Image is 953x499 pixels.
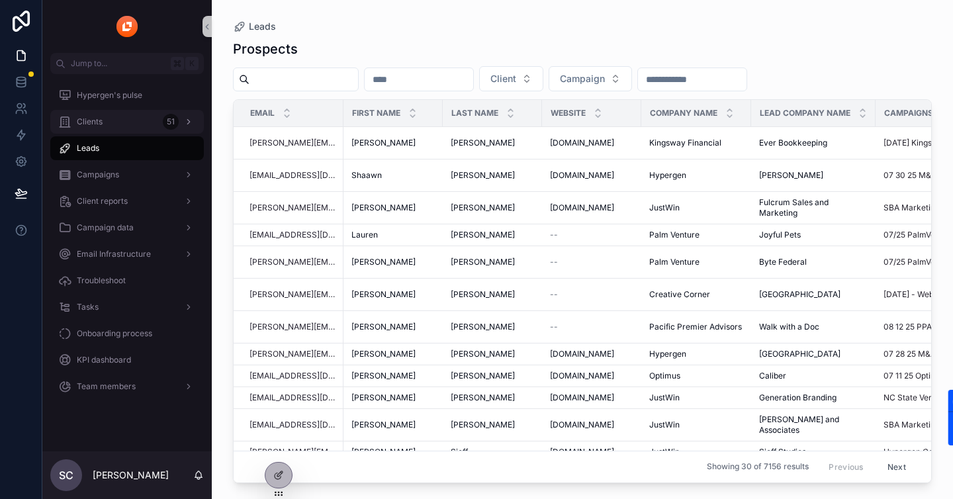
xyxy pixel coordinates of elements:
[77,381,136,392] span: Team members
[50,322,204,345] a: Onboarding process
[649,257,700,267] span: Palm Venture
[250,447,336,457] a: [PERSON_NAME][EMAIL_ADDRESS][DOMAIN_NAME]
[759,257,807,267] span: Byte Federal
[550,447,633,457] a: [DOMAIN_NAME]
[250,138,336,148] a: [PERSON_NAME][EMAIL_ADDRESS][DOMAIN_NAME]
[351,322,416,332] span: [PERSON_NAME]
[649,447,743,457] a: JustWin
[250,108,275,118] span: Email
[77,116,103,127] span: Clients
[351,392,435,403] a: [PERSON_NAME]
[451,230,515,240] span: [PERSON_NAME]
[50,110,204,134] a: Clients51
[77,169,119,180] span: Campaigns
[250,203,336,213] a: [PERSON_NAME][EMAIL_ADDRESS][DOMAIN_NAME]
[77,249,151,259] span: Email Infrastructure
[59,467,73,483] span: SC
[490,72,516,85] span: Client
[649,420,743,430] a: JustWin
[759,349,868,359] a: [GEOGRAPHIC_DATA]
[451,392,515,403] span: [PERSON_NAME]
[759,392,837,403] span: Generation Branding
[451,371,515,381] span: [PERSON_NAME]
[550,257,633,267] a: --
[550,170,614,181] span: [DOMAIN_NAME]
[250,392,336,403] a: [EMAIL_ADDRESS][DOMAIN_NAME]
[550,392,633,403] a: [DOMAIN_NAME]
[351,322,435,332] a: [PERSON_NAME]
[550,371,633,381] a: [DOMAIN_NAME]
[351,349,435,359] a: [PERSON_NAME]
[550,138,614,148] span: [DOMAIN_NAME]
[250,170,336,181] a: [EMAIL_ADDRESS][DOMAIN_NAME]
[77,143,99,154] span: Leads
[550,447,614,457] span: [DOMAIN_NAME]
[351,289,435,300] a: [PERSON_NAME]
[649,349,743,359] a: Hypergen
[351,138,435,148] a: [PERSON_NAME]
[759,170,823,181] span: [PERSON_NAME]
[759,371,868,381] a: Caliber
[187,58,197,69] span: K
[451,289,534,300] a: [PERSON_NAME]
[351,230,378,240] span: Lauren
[550,392,614,403] span: [DOMAIN_NAME]
[550,170,633,181] a: [DOMAIN_NAME]
[451,257,534,267] a: [PERSON_NAME]
[550,371,614,381] span: [DOMAIN_NAME]
[649,138,743,148] a: Kingsway Financial
[550,257,558,267] span: --
[649,392,680,403] span: JustWin
[551,108,586,118] span: Website
[351,203,435,213] a: [PERSON_NAME]
[550,230,633,240] a: --
[351,420,435,430] a: [PERSON_NAME]
[77,90,142,101] span: Hypergen's pulse
[649,230,743,240] a: Palm Venture
[884,108,933,118] span: Campaigns
[759,138,827,148] span: Ever Bookkeeping
[77,355,131,365] span: KPI dashboard
[249,20,276,33] span: Leads
[549,66,632,91] button: Select Button
[759,257,868,267] a: Byte Federal
[759,289,868,300] a: [GEOGRAPHIC_DATA]
[550,420,633,430] a: [DOMAIN_NAME]
[451,108,498,118] span: Last name
[250,371,336,381] a: [EMAIL_ADDRESS][DOMAIN_NAME]
[50,53,204,74] button: Jump to...K
[250,230,336,240] a: [EMAIL_ADDRESS][DOMAIN_NAME]
[650,108,717,118] span: Company name
[50,163,204,187] a: Campaigns
[550,420,614,430] span: [DOMAIN_NAME]
[50,269,204,293] a: Troubleshoot
[351,170,435,181] a: Shaawn
[649,349,686,359] span: Hypergen
[50,83,204,107] a: Hypergen's pulse
[759,414,868,435] span: [PERSON_NAME] and Associates
[451,447,534,457] a: Sieff
[451,349,534,359] a: [PERSON_NAME]
[759,447,806,457] span: Sieff Studios
[759,197,868,218] a: Fulcrum Sales and Marketing
[50,375,204,398] a: Team members
[649,371,743,381] a: Optimus
[451,371,534,381] a: [PERSON_NAME]
[451,257,515,267] span: [PERSON_NAME]
[451,392,534,403] a: [PERSON_NAME]
[351,170,382,181] span: Shaawn
[649,392,743,403] a: JustWin
[649,230,700,240] span: Palm Venture
[250,349,336,359] a: [PERSON_NAME][EMAIL_ADDRESS][PERSON_NAME][DOMAIN_NAME]
[451,322,534,332] a: [PERSON_NAME]
[649,322,743,332] a: Pacific Premier Advisors
[649,420,680,430] span: JustWin
[352,108,400,118] span: First name
[550,289,558,300] span: --
[451,230,534,240] a: [PERSON_NAME]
